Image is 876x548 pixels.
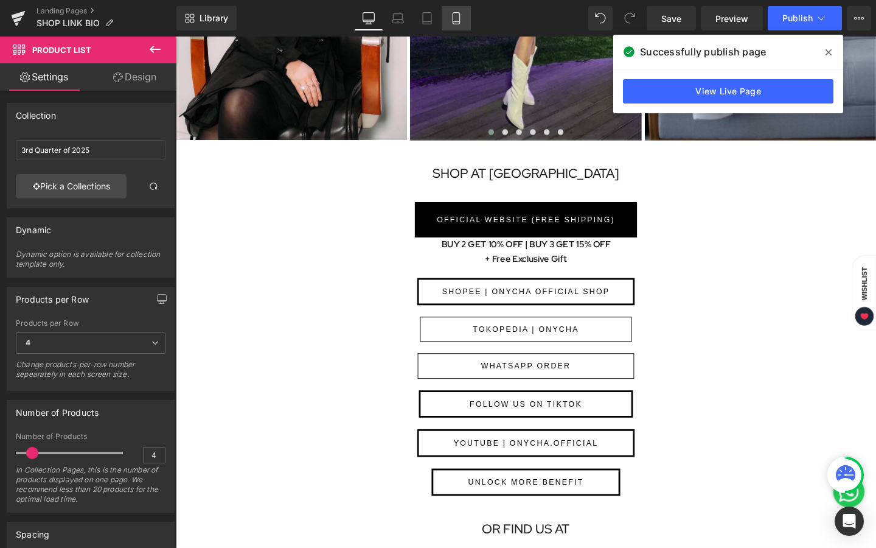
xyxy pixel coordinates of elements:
[200,13,228,24] span: Library
[321,340,415,353] span: WHATSAPP ORDER
[16,250,165,277] div: Dynamic option is available for collection template only.
[309,380,427,393] span: FOLLOW US ON TIKTOK
[16,319,165,328] div: Products per Row
[176,6,237,30] a: New Library
[16,287,89,304] div: Products per Row
[312,301,423,314] span: TOKOPEDIA | ONYCHA
[254,333,481,359] a: WHATSAPP ORDER
[16,465,165,512] div: In Collection Pages, this is the number of products displayed on one page. We recommend less than...
[623,79,833,104] a: View Live Page
[16,104,56,121] div: Collection
[16,360,165,387] div: Change products-per-row number sepearately in each screen size.
[36,6,176,16] a: Landing Pages
[279,213,457,225] b: BUY 2 GET 10% OFF | BUY 3 GET 15% OFF
[617,6,642,30] button: Redo
[255,372,481,401] a: FOLLOW US ON TIKTOK
[307,462,429,475] span: UNLOCK MORE BENEFIT
[91,63,179,91] a: Design
[588,6,613,30] button: Undo
[835,507,864,536] div: Open Intercom Messenger
[383,6,412,30] a: Laptop
[26,338,30,347] b: 4
[701,6,763,30] a: Preview
[768,6,842,30] button: Publish
[269,454,467,483] a: UNLOCK MORE BENEFIT
[12,133,724,155] h1: SHOP AT [GEOGRAPHIC_DATA]
[280,262,456,275] span: SHOPEE | ONYCHA OFFICIAL SHOP
[16,432,165,441] div: Number of Products
[292,421,444,434] span: YOUTUBE | ONYCHA.OFFICIAL
[274,186,462,199] span: OFFICIAL WEBSITE (FREE SHIPPING)
[412,6,442,30] a: Tablet
[254,413,482,441] a: YOUTUBE | ONYCHA.OFFICIAL
[661,12,681,25] span: Save
[32,45,91,55] span: Product List
[251,174,485,211] a: OFFICIAL WEBSITE (FREE SHIPPING)
[640,44,766,59] span: Successfully publish page
[16,522,49,539] div: Spacing
[442,6,471,30] a: Mobile
[254,254,482,283] a: SHOPEE | ONYCHA OFFICIAL SHOP
[782,13,813,23] span: Publish
[354,6,383,30] a: Desktop
[36,18,100,28] span: SHOP LINK BIO
[257,295,479,321] a: TOKOPEDIA | ONYCHA
[325,228,411,240] b: + Free Exclusive Gift
[16,218,51,235] div: Dynamic
[16,174,127,198] a: Pick a Collections
[847,6,871,30] button: More
[16,401,99,418] div: Number of Products
[715,12,748,25] span: Preview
